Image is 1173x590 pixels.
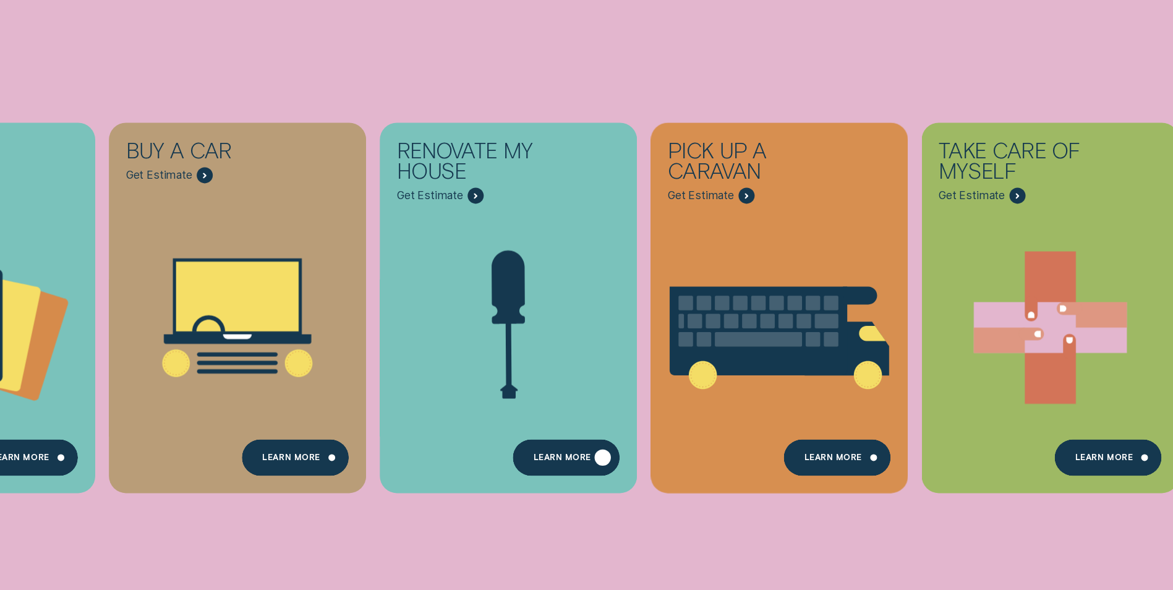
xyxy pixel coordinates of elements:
div: Take care of myself [939,140,1103,187]
span: Get Estimate [397,189,463,202]
span: Get Estimate [668,189,734,202]
a: Pick up a caravan - Learn more [650,123,908,483]
span: Get Estimate [126,169,192,182]
a: Learn More [783,439,890,476]
a: Buy a car - Learn more [109,123,366,483]
a: Learn More [242,439,349,476]
a: Learn more [513,439,620,476]
div: Renovate My House [397,140,561,187]
span: Get Estimate [939,189,1005,202]
div: Buy a car [126,140,291,167]
a: Learn more [1055,439,1162,476]
a: Renovate My House - Learn more [380,123,637,483]
div: Pick up a caravan [668,140,832,187]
